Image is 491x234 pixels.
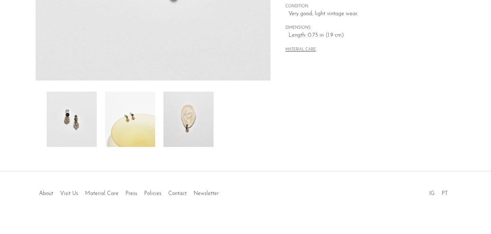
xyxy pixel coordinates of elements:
span: DIMENSIONS [285,25,441,31]
a: Material Care [85,191,119,196]
ul: Quick links [36,185,222,198]
a: Visit Us [60,191,78,196]
a: IG [429,191,435,196]
span: CONDITION [285,3,441,10]
span: Very good; light vintage wear. [289,10,441,19]
a: Press [125,191,137,196]
button: MATERIAL CARE [285,47,316,53]
ul: Social Medias [426,185,451,198]
img: Green Tourmaline Earrings [47,92,97,147]
a: About [39,191,53,196]
a: Policies [144,191,161,196]
img: Green Tourmaline Earrings [163,92,214,147]
a: PT [442,191,448,196]
img: Green Tourmaline Earrings [105,92,155,147]
span: Length: 0.75 in (1.9 cm) [289,31,441,40]
a: Contact [168,191,187,196]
